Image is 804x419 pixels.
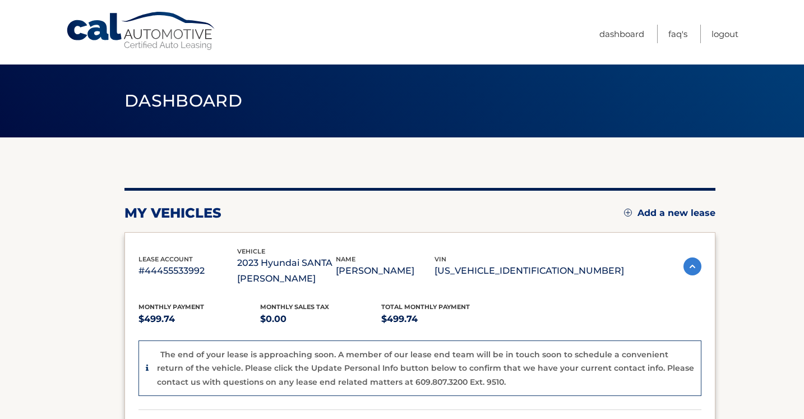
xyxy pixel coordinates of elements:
h2: my vehicles [124,205,221,222]
p: $0.00 [260,311,382,327]
a: FAQ's [668,25,687,43]
p: [US_VEHICLE_IDENTIFICATION_NUMBER] [435,263,624,279]
a: Dashboard [599,25,644,43]
span: name [336,255,355,263]
p: $499.74 [138,311,260,327]
p: $499.74 [381,311,503,327]
span: lease account [138,255,193,263]
p: 2023 Hyundai SANTA [PERSON_NAME] [237,255,336,287]
span: Monthly sales Tax [260,303,329,311]
img: accordion-active.svg [683,257,701,275]
span: Dashboard [124,90,242,111]
span: vehicle [237,247,265,255]
a: Cal Automotive [66,11,217,51]
img: add.svg [624,209,632,217]
a: Add a new lease [624,208,715,219]
span: Total Monthly Payment [381,303,470,311]
span: vin [435,255,446,263]
span: Monthly Payment [138,303,204,311]
p: The end of your lease is approaching soon. A member of our lease end team will be in touch soon t... [157,349,694,387]
p: #44455533992 [138,263,237,279]
p: [PERSON_NAME] [336,263,435,279]
a: Logout [711,25,738,43]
